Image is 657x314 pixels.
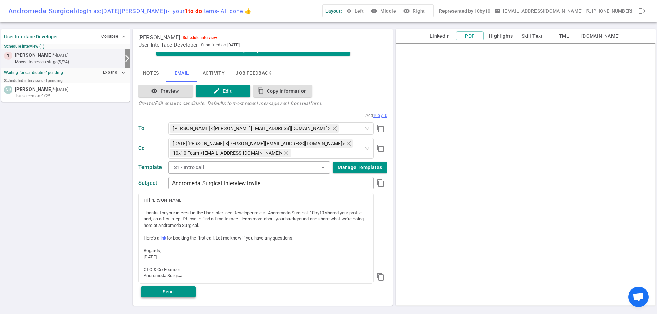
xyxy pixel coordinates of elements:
[185,8,202,14] span: 1 to do
[144,254,368,260] div: [DATE]
[170,149,291,157] span: 10x10 Team <recruiter@10by10.io>
[518,32,546,40] button: Skill Text
[4,52,12,60] div: 1
[325,8,342,14] span: Layout:
[587,8,592,14] i: phone
[493,5,585,17] button: Open a message box
[374,270,387,284] button: Copy value
[4,70,63,75] strong: Waiting for candidate - 1 pending
[8,7,252,15] div: Andromeda Surgical
[549,32,576,40] button: HTML
[55,52,68,58] small: - [DATE]
[55,86,68,93] small: - [DATE]
[138,42,198,49] span: User Interface Developer
[173,140,345,147] span: [DATE][PERSON_NAME] <[PERSON_NAME][EMAIL_ADDRESS][DOMAIN_NAME]>
[15,86,53,93] span: [PERSON_NAME]
[376,179,385,187] i: content_copy
[579,32,622,40] button: [DOMAIN_NAME]
[138,100,322,107] div: Create/Edit email to candidate. Defaults to most recent message sent from platform.
[151,87,158,94] i: visibility
[4,34,58,39] strong: User Interface Developer
[144,197,368,203] div: Hi [PERSON_NAME]
[144,235,368,241] div: Here's a for booking the first call. Let me know if you have any questions.
[638,7,646,15] span: logout
[120,70,126,76] i: expand_more
[197,65,230,82] button: Activity
[170,124,339,133] span: Brian Lin <brian@brianlinstudio.com>
[101,68,127,78] button: Expandexpand_more
[15,52,53,59] span: [PERSON_NAME]
[365,113,373,118] span: Add
[4,44,127,49] small: Schedule interview (1)
[284,150,289,156] span: close
[144,273,368,279] div: Andromeda Surgical
[173,125,331,132] span: [PERSON_NAME] <[PERSON_NAME][EMAIL_ADDRESS][DOMAIN_NAME]>
[495,8,500,14] span: email
[402,5,428,17] button: visibilityRight
[170,139,353,148] span: Kartik Tiwari <kartik@andromedasurgical.com>
[168,161,330,174] button: S1 - Intro call
[144,248,368,254] div: Regards,
[196,85,250,97] button: editEdit
[76,8,168,14] span: (login as: [DATE][PERSON_NAME] )
[426,32,453,40] button: LinkedIn
[230,65,277,82] button: Job feedback
[138,34,180,41] span: [PERSON_NAME]
[376,144,385,152] i: content_copy
[346,141,351,146] span: close
[144,210,368,229] div: Thanks for your interest in the User Interface Developer role at Andromeda Surgical. 10by10 share...
[4,86,12,94] div: NB
[374,141,387,155] button: Copy value
[253,85,312,97] button: content_copyCopy information
[439,5,632,17] div: Represented by 10by10 | | [PHONE_NUMBER]
[371,8,377,14] i: visibility
[183,35,217,40] div: Schedule interview
[403,8,410,14] i: visibility
[138,145,166,152] div: Cc
[123,54,131,63] i: arrow_forward_ios
[374,176,387,190] button: Copy value
[136,65,166,82] button: Notes
[121,34,126,39] span: expand_less
[369,5,399,17] button: visibilityMiddle
[257,87,264,94] i: content_copy
[168,8,252,14] span: - your items - All done 👍
[100,31,127,41] button: Collapse
[333,162,387,173] button: Manage Templates
[4,78,63,83] small: Scheduled interviews - 1 pending
[168,178,374,189] input: Type to edit
[332,126,337,131] span: close
[213,87,220,94] i: edit
[138,164,166,171] div: Template
[373,113,387,118] span: 10by10
[456,31,484,41] button: PDF
[396,43,656,306] iframe: candidate_document_preview__iframe
[345,5,366,17] button: Left
[173,149,282,157] span: 10x10 Team <[EMAIL_ADDRESS][DOMAIN_NAME]>
[628,287,649,307] div: Chat abierto
[201,42,240,49] span: Submitted on [DATE]
[138,125,166,132] div: To
[374,122,387,135] button: Copy value
[346,8,352,14] span: visibility
[138,85,193,97] button: visibilityPreview
[159,235,167,241] a: link
[320,165,326,170] span: expand_more
[486,32,516,40] button: Highlights
[635,4,649,18] div: Done
[166,65,197,82] button: Email
[136,65,390,82] div: basic tabs example
[138,180,166,187] div: Subject
[15,93,50,99] span: 1st screen on 9/25
[15,59,122,65] small: moved to Screen stage (9/24)
[144,267,368,273] div: CTO & Co-Founder
[141,286,196,298] button: Send
[376,273,385,281] i: content_copy
[376,124,385,133] i: content_copy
